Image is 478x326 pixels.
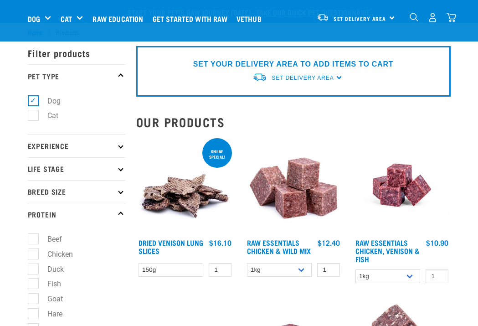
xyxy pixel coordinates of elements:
[410,13,418,21] img: home-icon-1@2x.png
[139,240,203,253] a: Dried Venison Lung Slices
[426,269,448,284] input: 1
[447,13,456,22] img: home-icon@2x.png
[33,110,62,121] label: Cat
[28,203,125,226] p: Protein
[247,240,311,253] a: Raw Essentials Chicken & Wild Mix
[33,248,77,260] label: Chicken
[28,13,40,24] a: Dog
[136,136,234,234] img: 1304 Venison Lung Slices 01
[428,13,437,22] img: user.png
[318,238,340,247] div: $12.40
[317,263,340,277] input: 1
[245,136,342,234] img: Pile Of Cubed Chicken Wild Meat Mix
[33,308,66,320] label: Hare
[209,263,231,277] input: 1
[61,13,72,24] a: Cat
[136,115,451,129] h2: Our Products
[33,264,67,275] label: Duck
[252,72,267,82] img: van-moving.png
[334,17,386,20] span: Set Delivery Area
[193,59,393,70] p: SET YOUR DELIVERY AREA TO ADD ITEMS TO CART
[33,233,66,245] label: Beef
[90,0,150,37] a: Raw Education
[28,157,125,180] p: Life Stage
[202,145,232,164] div: ONLINE SPECIAL!
[353,136,451,234] img: Chicken Venison mix 1655
[28,135,125,157] p: Experience
[28,64,125,87] p: Pet Type
[33,278,65,290] label: Fish
[234,0,268,37] a: Vethub
[28,41,125,64] p: Filter products
[272,75,334,81] span: Set Delivery Area
[150,0,234,37] a: Get started with Raw
[355,240,420,261] a: Raw Essentials Chicken, Venison & Fish
[317,13,329,21] img: van-moving.png
[426,238,448,247] div: $10.90
[209,238,231,247] div: $16.10
[28,180,125,203] p: Breed Size
[33,293,67,305] label: Goat
[33,95,64,107] label: Dog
